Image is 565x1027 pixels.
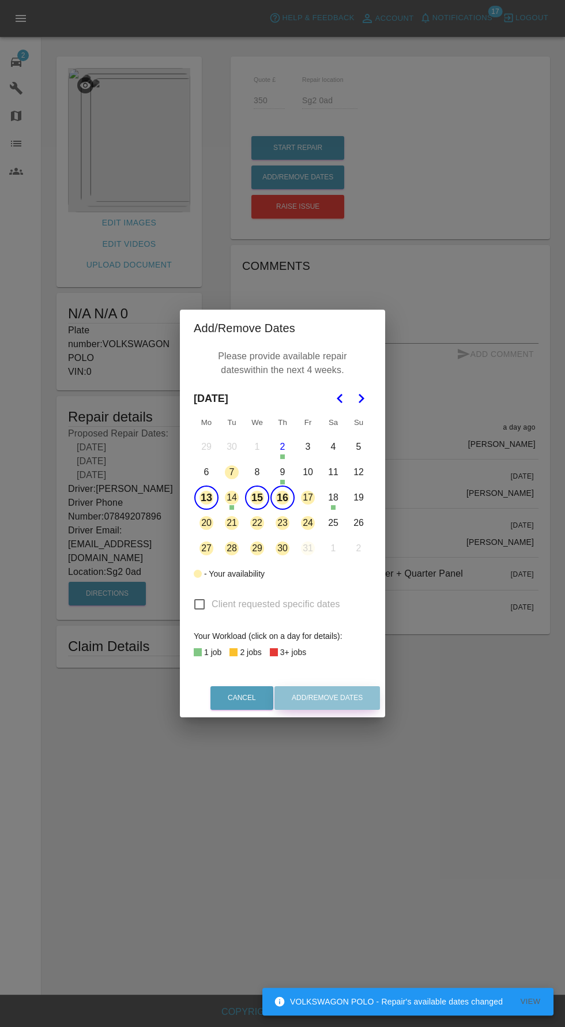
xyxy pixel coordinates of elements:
h2: Add/Remove Dates [180,310,385,347]
button: Cancel [210,686,273,710]
button: Thursday, October 9th, 2025 [270,460,295,484]
div: - Your availability [204,567,265,581]
button: Friday, October 3rd, 2025 [296,435,320,459]
th: Thursday [270,411,295,434]
button: Friday, October 31st, 2025 [296,536,320,560]
button: Sunday, October 19th, 2025 [346,486,371,510]
div: 2 jobs [240,645,261,659]
button: Saturday, October 25th, 2025 [321,511,345,535]
button: Saturday, October 11th, 2025 [321,460,345,484]
button: Friday, October 24th, 2025 [296,511,320,535]
button: Tuesday, October 7th, 2025 [220,460,244,484]
div: 3+ jobs [280,645,307,659]
span: [DATE] [194,386,228,411]
button: Thursday, October 30th, 2025 [270,536,295,560]
div: 1 job [204,645,221,659]
span: Client requested specific dates [212,597,340,611]
th: Monday [194,411,219,434]
button: Saturday, November 1st, 2025 [321,536,345,560]
button: Thursday, October 16th, 2025, selected [270,486,295,510]
table: October 2025 [194,411,371,561]
button: Monday, October 20th, 2025 [194,511,219,535]
th: Saturday [321,411,346,434]
button: Tuesday, October 14th, 2025 [220,486,244,510]
button: Wednesday, October 8th, 2025 [245,460,269,484]
button: Tuesday, September 30th, 2025 [220,435,244,459]
div: Your Workload (click on a day for details): [194,629,371,643]
button: Saturday, October 18th, 2025 [321,486,345,510]
button: Wednesday, October 15th, 2025, selected [245,486,269,510]
button: Tuesday, October 21st, 2025 [220,511,244,535]
th: Sunday [346,411,371,434]
button: Sunday, November 2nd, 2025 [346,536,371,560]
div: VOLKSWAGON POLO - Repair's available dates changed [274,991,503,1012]
button: Monday, October 13th, 2025, selected [194,486,219,510]
button: Saturday, October 4th, 2025 [321,435,345,459]
button: View [512,993,549,1011]
button: Sunday, October 12th, 2025 [346,460,371,484]
th: Friday [295,411,321,434]
th: Wednesday [244,411,270,434]
button: Friday, October 10th, 2025 [296,460,320,484]
button: Thursday, October 23rd, 2025 [270,511,295,535]
button: Wednesday, October 29th, 2025 [245,536,269,560]
button: Monday, October 6th, 2025 [194,460,219,484]
button: Friday, October 17th, 2025 [296,486,320,510]
button: Wednesday, October 1st, 2025 [245,435,269,459]
p: Please provide available repair dates within the next 4 weeks. [199,347,366,380]
button: Go to the Previous Month [330,388,351,409]
th: Tuesday [219,411,244,434]
button: Wednesday, October 22nd, 2025 [245,511,269,535]
button: Today, Thursday, October 2nd, 2025 [270,435,295,459]
button: Sunday, October 5th, 2025 [346,435,371,459]
button: Sunday, October 26th, 2025 [346,511,371,535]
button: Tuesday, October 28th, 2025 [220,536,244,560]
button: Go to the Next Month [351,388,371,409]
button: Monday, September 29th, 2025 [194,435,219,459]
button: Monday, October 27th, 2025 [194,536,219,560]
